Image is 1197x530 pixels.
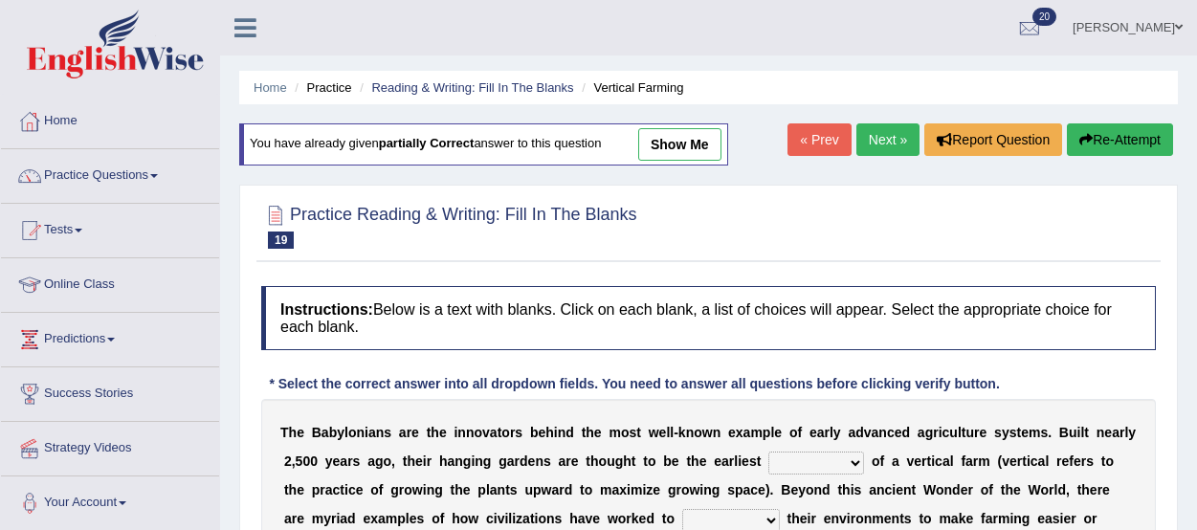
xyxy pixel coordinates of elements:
b: s [1009,425,1017,440]
b: o [681,482,690,497]
b: t [586,453,590,469]
b: g [483,453,492,469]
b: b [530,425,539,440]
li: Vertical Farming [577,78,683,97]
b: n [498,482,506,497]
b: k [678,425,686,440]
b: n [558,425,566,440]
b: s [384,425,391,440]
b: r [407,425,411,440]
h2: Practice Reading & Writing: Fill In The Blanks [261,201,637,249]
b: e [439,425,447,440]
b: a [869,482,876,497]
b: h [842,482,851,497]
b: c [942,425,950,440]
b: f [379,482,384,497]
b: o [585,482,593,497]
b: e [790,482,798,497]
b: o [648,453,656,469]
b: z [646,482,653,497]
b: g [668,482,676,497]
b: b [663,453,672,469]
b: d [822,482,831,497]
b: e [980,425,987,440]
b: w [542,482,552,497]
b: s [543,453,551,469]
b: l [1080,425,1084,440]
b: h [586,425,594,440]
b: c [887,425,895,440]
b: d [565,482,573,497]
b: g [434,482,443,497]
b: e [356,482,364,497]
b: s [1040,425,1048,440]
b: o [474,425,482,440]
b: a [340,453,347,469]
b: e [742,453,749,469]
button: Report Question [924,123,1062,156]
b: y [325,453,333,469]
b: i [642,482,646,497]
b: n [686,425,695,440]
b: h [439,453,448,469]
b: B [781,482,790,497]
b: e [1074,453,1081,469]
b: h [545,425,554,440]
b: t [927,453,932,469]
b: l [958,425,962,440]
b: r [974,425,979,440]
b: i [365,425,368,440]
b: d [952,482,961,497]
b: a [490,425,498,440]
a: Strategy Videos [1,422,219,470]
b: r [320,482,324,497]
b: r [973,453,978,469]
b: r [1081,453,1086,469]
b: i [423,482,427,497]
b: o [599,453,608,469]
div: You have already given answer to this question [239,123,728,166]
b: e [463,482,471,497]
b: a [611,482,619,497]
b: a [918,425,925,440]
b: r [676,482,680,497]
b: o [501,425,510,440]
b: t [403,453,408,469]
b: i [851,482,854,497]
b: o [872,453,880,469]
a: Home [1,95,219,143]
b: r [427,453,432,469]
b: c [885,482,893,497]
b: l [670,425,674,440]
b: r [565,453,570,469]
b: i [931,453,935,469]
b: i [554,425,558,440]
b: f [1069,453,1074,469]
b: 0 [302,453,310,469]
a: Home [254,80,287,95]
b: e [774,425,782,440]
b: r [399,482,404,497]
b: t [498,425,502,440]
b: c [935,453,942,469]
b: a [1112,425,1119,440]
b: r [347,453,352,469]
b: u [607,453,615,469]
b: t [1101,453,1106,469]
b: v [907,453,915,469]
b: s [1086,453,1094,469]
b: e [1104,425,1112,440]
b: a [743,482,751,497]
b: e [728,425,736,440]
b: c [750,482,758,497]
b: r [1017,453,1022,469]
b: y [337,425,344,440]
b: a [321,425,329,440]
a: Success Stories [1,367,219,415]
b: s [353,453,361,469]
b: , [292,453,296,469]
a: Tests [1,204,219,252]
b: e [538,425,545,440]
b: h [407,453,415,469]
b: g [499,453,507,469]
